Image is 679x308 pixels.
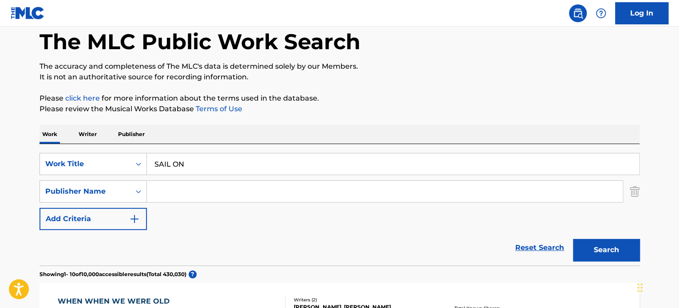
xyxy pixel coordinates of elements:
[194,105,242,113] a: Terms of Use
[592,4,610,22] div: Help
[115,125,147,144] p: Publisher
[39,125,60,144] p: Work
[58,296,174,307] div: WHEN WHEN WE WERE OLD
[39,61,640,72] p: The accuracy and completeness of The MLC's data is determined solely by our Members.
[39,28,360,55] h1: The MLC Public Work Search
[596,8,606,19] img: help
[635,265,679,308] iframe: Chat Widget
[569,4,587,22] a: Public Search
[39,153,640,265] form: Search Form
[39,270,186,278] p: Showing 1 - 10 of 10,000 accessible results (Total 430,030 )
[129,214,140,224] img: 9d2ae6d4665cec9f34b9.svg
[39,93,640,104] p: Please for more information about the terms used in the database.
[573,239,640,261] button: Search
[45,186,125,197] div: Publisher Name
[45,159,125,169] div: Work Title
[39,208,147,230] button: Add Criteria
[39,72,640,82] p: It is not an authoritative source for recording information.
[39,104,640,114] p: Please review the Musical Works Database
[615,2,668,24] a: Log In
[294,296,428,303] div: Writers ( 2 )
[630,180,640,203] img: Delete Criterion
[637,274,643,301] div: Drag
[572,8,583,19] img: search
[511,238,568,257] a: Reset Search
[76,125,99,144] p: Writer
[189,270,197,278] span: ?
[11,7,45,19] img: MLC Logo
[65,94,100,102] a: click here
